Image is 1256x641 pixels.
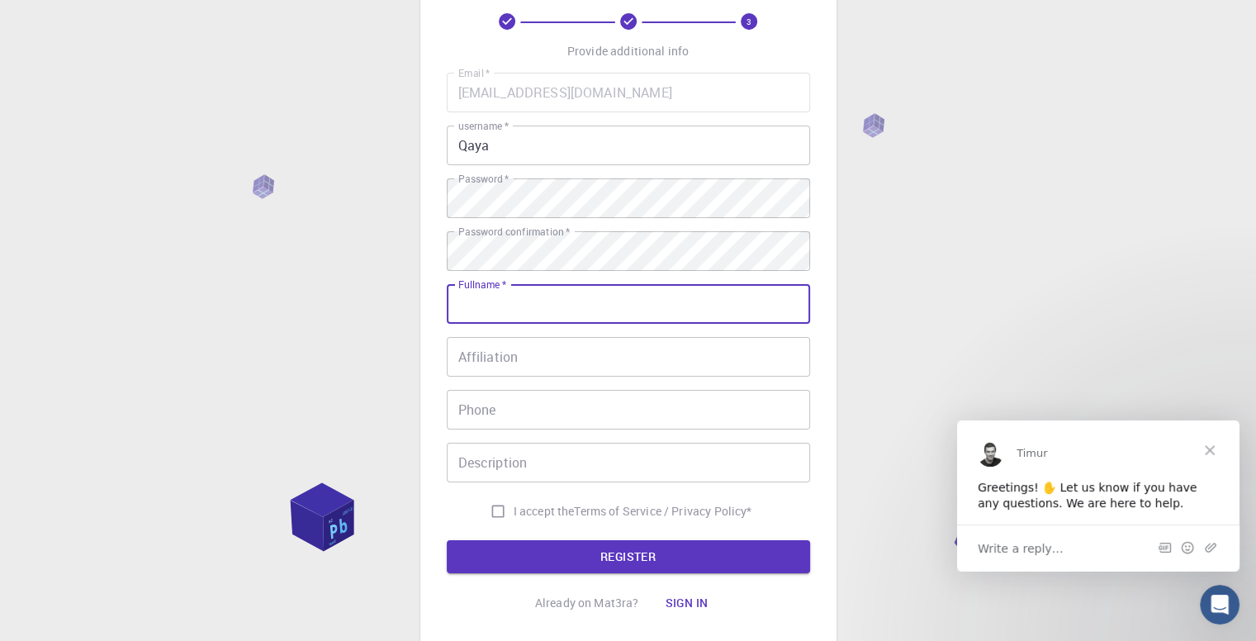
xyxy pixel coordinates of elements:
p: Terms of Service / Privacy Policy * [574,503,751,520]
button: REGISTER [447,540,810,573]
iframe: Intercom live chat [1200,585,1239,624]
label: username [458,119,509,133]
label: Password [458,172,509,186]
label: Email [458,66,490,80]
text: 3 [746,16,751,27]
button: Sign in [652,586,721,620]
a: Terms of Service / Privacy Policy* [574,503,751,520]
p: Already on Mat3ra? [535,595,639,611]
label: Password confirmation [458,225,570,239]
span: I accept the [514,503,575,520]
iframe: Intercom live chat message [957,420,1239,572]
label: Fullname [458,278,506,292]
p: Provide additional info [567,43,689,59]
